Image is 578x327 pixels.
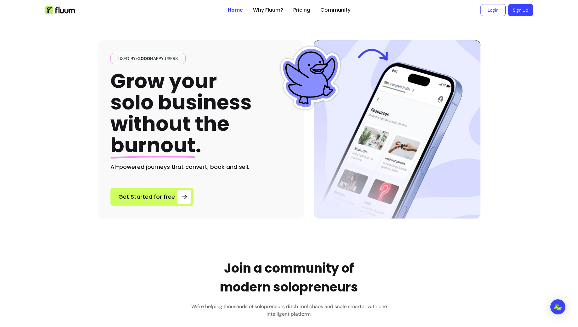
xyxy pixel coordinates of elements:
[118,192,175,201] span: Get Started for free
[110,188,194,206] a: Get Started for free
[314,40,480,219] img: Hero
[508,4,533,16] a: Sign Up
[136,56,150,61] span: +2000
[293,6,310,14] a: Pricing
[320,6,351,14] a: Community
[116,55,180,62] span: Used by happy users
[228,6,243,14] a: Home
[110,131,195,159] span: burnout
[550,299,565,314] div: Open Intercom Messenger
[187,303,391,318] h3: We're helping thousands of solopreneurs ditch tool chaos and scale smarter with one intelligent p...
[220,259,358,297] h2: Join a community of modern solopreneurs
[110,163,291,171] h2: AI-powered journeys that convert, book and sell.
[253,6,283,14] a: Why Fluum?
[110,70,252,156] h1: Grow your solo business without the .
[45,6,75,14] img: Fluum Logo
[480,4,506,16] a: Login
[279,47,342,109] img: Fluum Duck sticker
